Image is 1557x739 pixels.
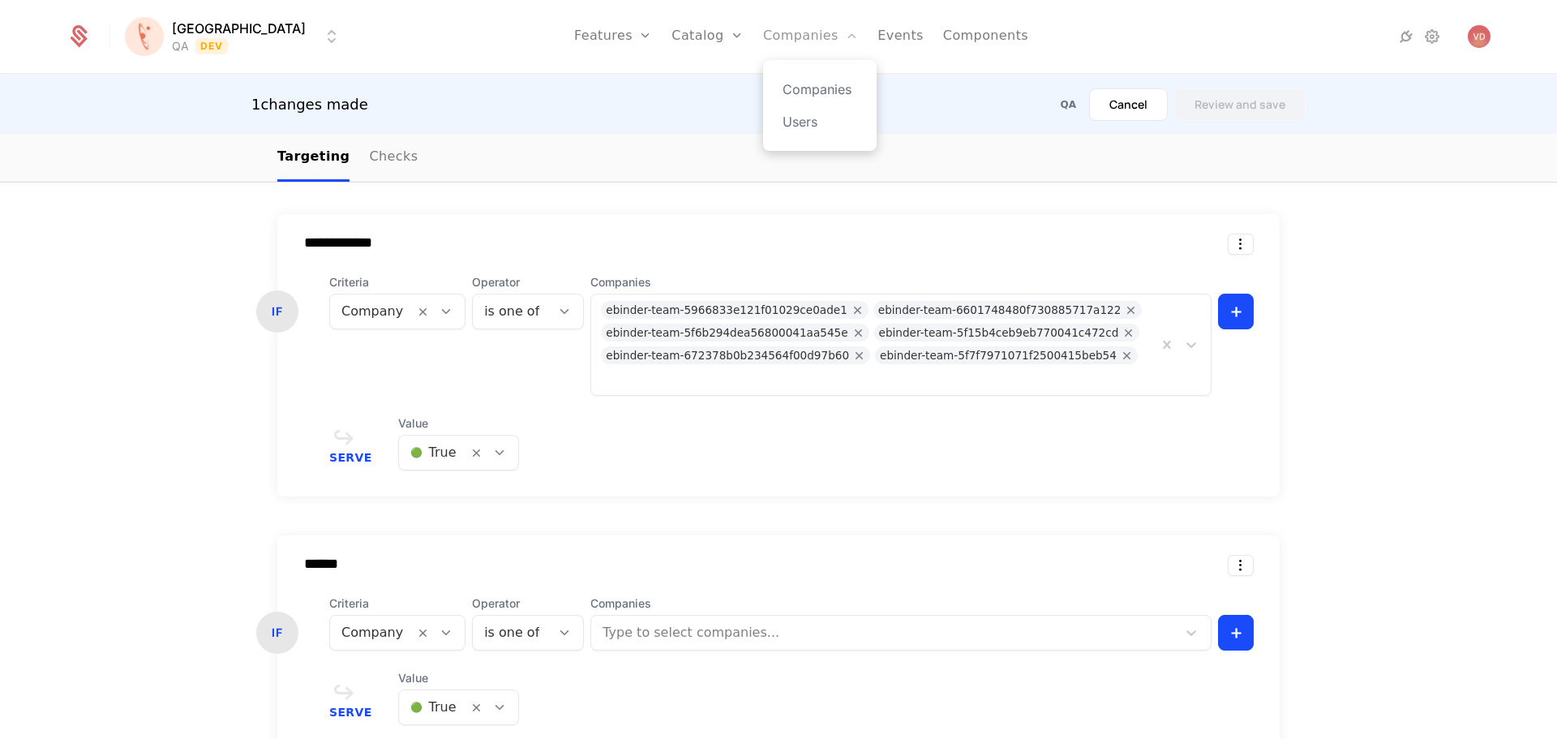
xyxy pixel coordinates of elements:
a: Settings [1422,27,1442,46]
div: ebinder-team-5f7f7971071f2500415beb54 [880,346,1117,364]
div: 1 changes made [251,93,368,116]
div: Remove ebinder-team-5966833e121f01029ce0ade1 [847,301,869,319]
span: Serve [329,707,372,718]
span: Serve [329,452,372,463]
a: Users [783,112,857,131]
div: Review and save [1195,97,1285,113]
span: Operator [472,595,584,612]
div: IF [256,612,298,654]
button: Open user button [1468,25,1491,48]
span: Companies [590,595,1212,612]
button: Select action [1228,234,1254,255]
button: Cancel [1089,88,1168,121]
div: ebinder-team-5f6b294dea56800041aa545e [606,324,847,342]
button: Review and save [1174,88,1306,121]
span: Operator [472,274,584,290]
div: ebinder-team-6601748480f730885717a122 [878,301,1122,319]
img: Florence [125,17,164,56]
button: Select environment [130,19,341,54]
div: QA [172,38,189,54]
span: Value [398,415,519,432]
a: Integrations [1396,27,1416,46]
button: Select action [1228,555,1254,576]
span: Value [398,670,519,686]
div: ebinder-team-5966833e121f01029ce0ade1 [606,301,847,319]
div: ebinder-team-5f15b4ceb9eb770041c472cd [879,324,1119,342]
ul: Choose Sub Page [277,134,418,182]
button: + [1218,615,1254,651]
div: Remove ebinder-team-5f6b294dea56800041aa545e [848,324,869,342]
div: Remove ebinder-team-6601748480f730885717a122 [1121,301,1142,319]
span: Criteria [329,595,465,612]
div: Remove ebinder-team-5f7f7971071f2500415beb54 [1117,346,1138,364]
div: Remove ebinder-team-5f15b4ceb9eb770041c472cd [1118,324,1139,342]
span: Criteria [329,274,465,290]
a: Companies [783,79,857,99]
div: Remove ebinder-team-672378b0b234564f00d97b60 [849,346,870,364]
img: Vasilije Dolic [1468,25,1491,48]
span: Companies [590,274,1212,290]
span: Dev [195,38,229,54]
button: + [1218,294,1254,329]
div: QA [1061,98,1077,111]
a: Checks [369,134,418,182]
a: Targeting [277,134,350,182]
div: ebinder-team-672378b0b234564f00d97b60 [606,346,849,364]
div: IF [256,290,298,333]
nav: Main [277,134,1280,182]
div: Type to select companies... [603,623,1169,642]
span: [GEOGRAPHIC_DATA] [172,19,306,38]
